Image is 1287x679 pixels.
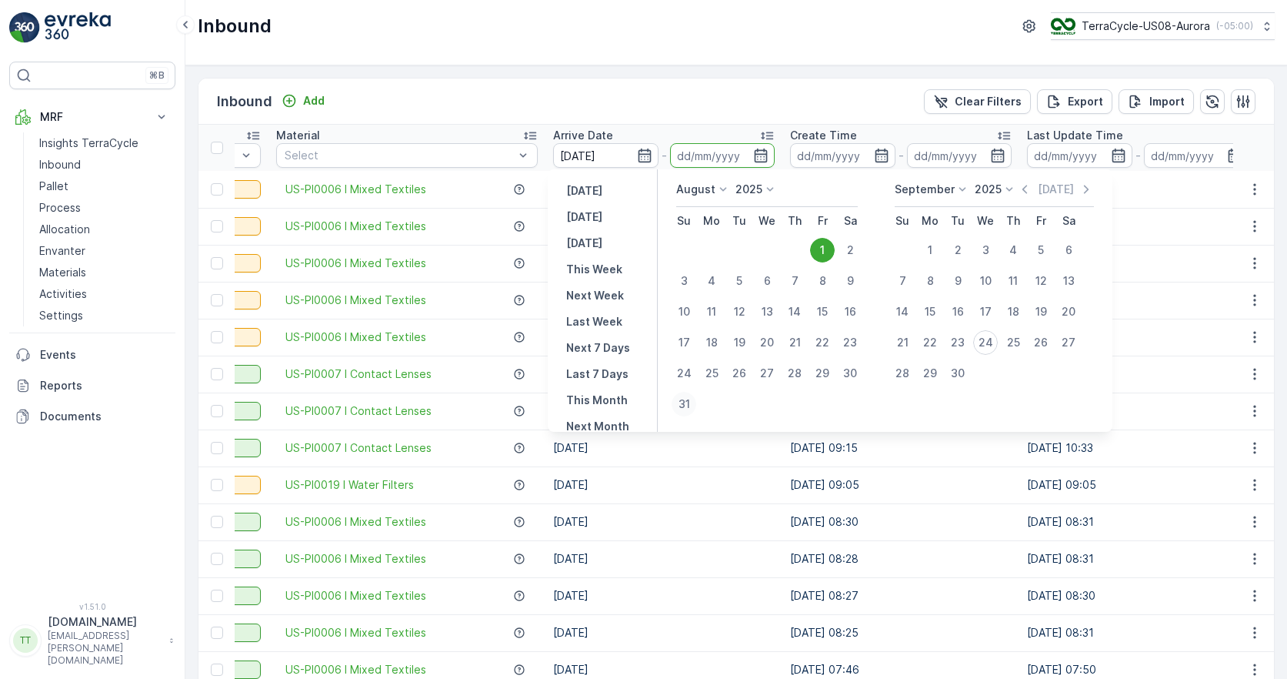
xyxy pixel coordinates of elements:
[1027,143,1132,168] input: dd/mm/yyyy
[782,361,807,386] div: 28
[285,551,426,567] a: US-PI0006 I Mixed Textiles
[781,207,809,235] th: Thursday
[662,146,667,165] p: -
[545,208,782,245] td: [DATE]
[918,330,942,355] div: 22
[1051,12,1275,40] button: TerraCycle-US08-Aurora(-05:00)
[1001,238,1025,263] div: 4
[566,393,628,408] p: This Month
[1019,171,1256,208] td: [DATE] 10:12
[907,143,1012,168] input: dd/mm/yyyy
[285,403,432,419] a: US-PI0007 I Contact Lenses
[1056,299,1081,324] div: 20
[676,182,715,197] p: August
[39,265,86,280] p: Materials
[39,179,68,194] p: Pallet
[670,207,698,235] th: Sunday
[9,12,40,43] img: logo
[566,183,602,199] p: [DATE]
[1019,467,1256,503] td: [DATE] 09:05
[755,361,779,386] div: 27
[566,236,602,251] p: [DATE]
[285,329,426,345] span: US-PI0006 I Mixed Textiles
[48,630,162,667] p: [EMAIL_ADDRESS][PERSON_NAME][DOMAIN_NAME]
[566,366,628,382] p: Last 7 Days
[560,339,636,357] button: Next 7 Days
[1082,18,1210,34] p: TerraCycle-US08-Aurora
[9,602,175,611] span: v 1.51.0
[838,299,862,324] div: 16
[33,132,175,154] a: Insights TerraCycle
[755,299,779,324] div: 13
[545,430,782,467] td: [DATE]
[285,477,414,493] a: US-PI0019 I Water Filters
[33,262,175,283] a: Materials
[33,283,175,305] a: Activities
[1119,89,1194,114] button: Import
[727,299,752,324] div: 12
[40,378,169,393] p: Reports
[545,171,782,208] td: [DATE]
[670,143,775,168] input: dd/mm/yyyy
[285,440,432,456] a: US-PI0007 I Contact Lenses
[39,135,138,151] p: Insights TerraCycle
[33,197,175,219] a: Process
[39,200,81,216] p: Process
[9,401,175,432] a: Documents
[1019,430,1256,467] td: [DATE] 10:33
[755,269,779,293] div: 6
[838,330,862,355] div: 23
[838,361,862,386] div: 30
[1019,282,1256,319] td: [DATE] 10:09
[972,207,999,235] th: Wednesday
[211,442,223,454] div: Toggle Row Selected
[672,269,696,293] div: 3
[285,293,426,308] span: US-PI0006 I Mixed Textiles
[945,269,970,293] div: 9
[211,368,223,380] div: Toggle Row Selected
[45,12,111,43] img: logo_light-DOdMpM7g.png
[1001,330,1025,355] div: 25
[560,391,634,410] button: This Month
[735,182,762,197] p: 2025
[560,286,630,305] button: Next Week
[924,89,1031,114] button: Clear Filters
[1149,94,1185,109] p: Import
[33,219,175,240] a: Allocation
[211,405,223,417] div: Toggle Row Selected
[545,540,782,577] td: [DATE]
[918,238,942,263] div: 1
[753,207,781,235] th: Wednesday
[1019,614,1256,651] td: [DATE] 08:31
[566,340,630,356] p: Next 7 Days
[1027,207,1055,235] th: Friday
[33,240,175,262] a: Envanter
[40,109,145,125] p: MRF
[838,269,862,293] div: 9
[545,577,782,614] td: [DATE]
[809,207,836,235] th: Friday
[975,182,1002,197] p: 2025
[782,299,807,324] div: 14
[1144,143,1249,168] input: dd/mm/yyyy
[955,94,1022,109] p: Clear Filters
[889,207,916,235] th: Sunday
[782,577,1019,614] td: [DATE] 08:27
[918,361,942,386] div: 29
[1001,269,1025,293] div: 11
[545,319,782,356] td: [DATE]
[211,294,223,306] div: Toggle Row Selected
[566,314,622,329] p: Last Week
[566,262,622,277] p: This Week
[553,143,659,168] input: dd/mm/yyyy
[560,208,608,226] button: Today
[39,157,81,172] p: Inbound
[890,330,915,355] div: 21
[211,553,223,565] div: Toggle Row Selected
[790,128,857,143] p: Create Time
[285,256,426,271] a: US-PI0006 I Mixed Textiles
[727,269,752,293] div: 5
